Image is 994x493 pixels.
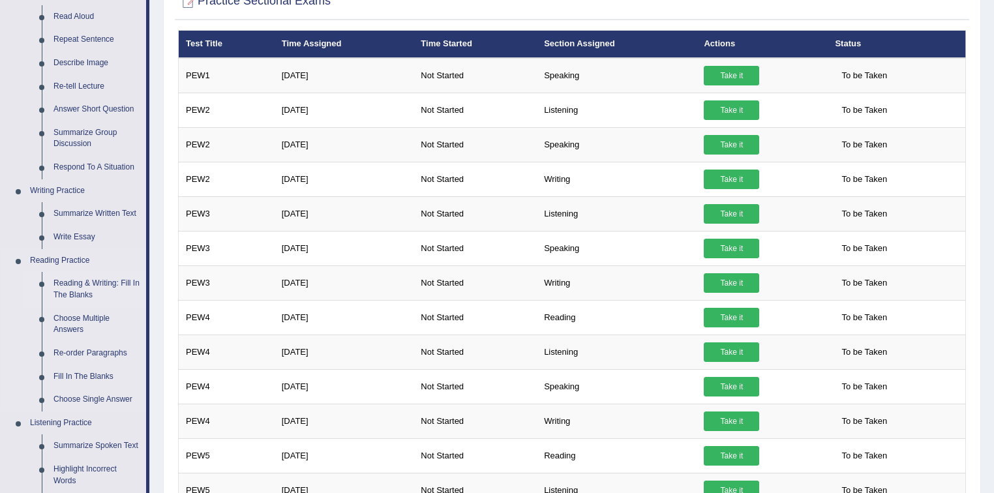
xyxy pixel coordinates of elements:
[48,28,146,52] a: Repeat Sentence
[537,265,697,300] td: Writing
[835,239,894,258] span: To be Taken
[48,458,146,492] a: Highlight Incorrect Words
[179,31,275,58] th: Test Title
[537,162,697,196] td: Writing
[179,127,275,162] td: PEW2
[275,58,414,93] td: [DATE]
[537,58,697,93] td: Speaking
[704,446,759,466] a: Take it
[835,170,894,189] span: To be Taken
[414,369,537,404] td: Not Started
[179,265,275,300] td: PEW3
[704,308,759,327] a: Take it
[697,31,828,58] th: Actions
[48,156,146,179] a: Respond To A Situation
[537,404,697,438] td: Writing
[835,273,894,293] span: To be Taken
[179,58,275,93] td: PEW1
[275,438,414,473] td: [DATE]
[704,66,759,85] a: Take it
[48,5,146,29] a: Read Aloud
[275,404,414,438] td: [DATE]
[537,300,697,335] td: Reading
[275,127,414,162] td: [DATE]
[414,127,537,162] td: Not Started
[275,300,414,335] td: [DATE]
[704,170,759,189] a: Take it
[835,308,894,327] span: To be Taken
[275,335,414,369] td: [DATE]
[179,438,275,473] td: PEW5
[48,388,146,411] a: Choose Single Answer
[179,93,275,127] td: PEW2
[414,335,537,369] td: Not Started
[275,31,414,58] th: Time Assigned
[179,162,275,196] td: PEW2
[537,231,697,265] td: Speaking
[537,93,697,127] td: Listening
[275,196,414,231] td: [DATE]
[48,52,146,75] a: Describe Image
[704,204,759,224] a: Take it
[48,98,146,121] a: Answer Short Question
[414,93,537,127] td: Not Started
[704,239,759,258] a: Take it
[828,31,965,58] th: Status
[835,446,894,466] span: To be Taken
[179,369,275,404] td: PEW4
[537,438,697,473] td: Reading
[414,404,537,438] td: Not Started
[835,204,894,224] span: To be Taken
[48,226,146,249] a: Write Essay
[835,66,894,85] span: To be Taken
[275,162,414,196] td: [DATE]
[414,58,537,93] td: Not Started
[537,369,697,404] td: Speaking
[179,300,275,335] td: PEW4
[704,100,759,120] a: Take it
[24,249,146,273] a: Reading Practice
[48,342,146,365] a: Re-order Paragraphs
[48,121,146,156] a: Summarize Group Discussion
[704,273,759,293] a: Take it
[537,127,697,162] td: Speaking
[835,100,894,120] span: To be Taken
[48,307,146,342] a: Choose Multiple Answers
[275,93,414,127] td: [DATE]
[414,300,537,335] td: Not Started
[835,342,894,362] span: To be Taken
[704,377,759,396] a: Take it
[414,231,537,265] td: Not Started
[24,411,146,435] a: Listening Practice
[48,365,146,389] a: Fill In The Blanks
[48,434,146,458] a: Summarize Spoken Text
[275,231,414,265] td: [DATE]
[414,265,537,300] td: Not Started
[704,135,759,155] a: Take it
[48,272,146,306] a: Reading & Writing: Fill In The Blanks
[275,265,414,300] td: [DATE]
[835,377,894,396] span: To be Taken
[414,438,537,473] td: Not Started
[414,196,537,231] td: Not Started
[704,411,759,431] a: Take it
[48,202,146,226] a: Summarize Written Text
[414,162,537,196] td: Not Started
[179,196,275,231] td: PEW3
[414,31,537,58] th: Time Started
[179,231,275,265] td: PEW3
[704,342,759,362] a: Take it
[835,411,894,431] span: To be Taken
[537,31,697,58] th: Section Assigned
[24,179,146,203] a: Writing Practice
[537,196,697,231] td: Listening
[48,75,146,98] a: Re-tell Lecture
[537,335,697,369] td: Listening
[835,135,894,155] span: To be Taken
[179,335,275,369] td: PEW4
[179,404,275,438] td: PEW4
[275,369,414,404] td: [DATE]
